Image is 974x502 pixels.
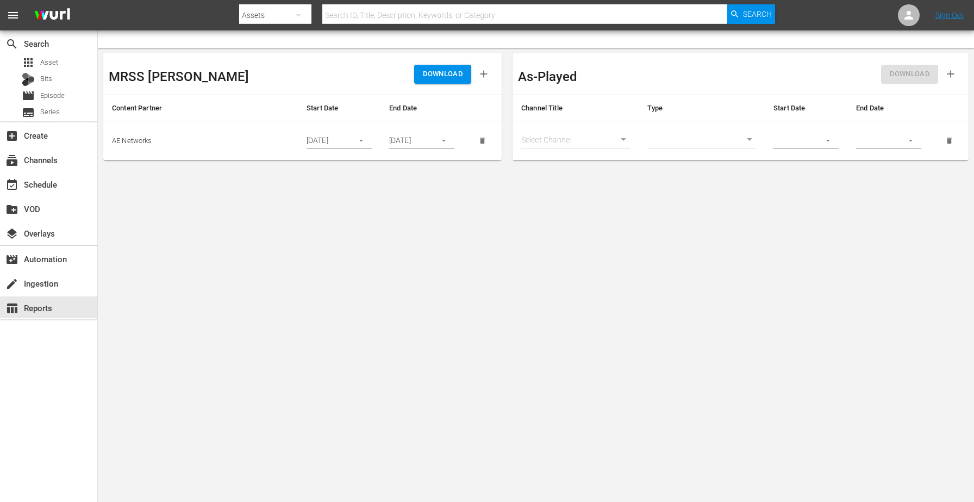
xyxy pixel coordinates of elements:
[40,90,65,101] span: Episode
[5,253,18,266] span: Automation
[414,65,471,84] button: DOWNLOAD
[26,3,78,28] img: ans4CAIJ8jUAAAAAAAAAAAAAAAAAAAAAAAAgQb4GAAAAAAAAAAAAAAAAAAAAAAAAJMjXAAAAAAAAAAAAAAAAAAAAAAAAgAT5G...
[513,95,639,121] th: Channel Title
[765,95,847,121] th: Start Date
[935,11,964,20] a: Sign Out
[109,70,249,84] h3: MRSS [PERSON_NAME]
[40,73,52,84] span: Bits
[939,130,960,151] button: delete
[727,4,775,24] button: Search
[5,227,18,240] span: Overlays
[639,95,765,121] th: Type
[847,95,930,121] th: End Date
[743,4,772,24] span: Search
[22,106,35,119] span: Series
[472,130,493,151] button: delete
[5,302,18,315] span: Reports
[518,70,577,84] h3: As-Played
[5,38,18,51] span: Search
[40,57,58,68] span: Asset
[7,9,20,22] span: menu
[380,95,463,121] th: End Date
[22,56,35,69] span: Asset
[5,154,18,167] span: Channels
[298,95,380,121] th: Start Date
[5,203,18,216] span: VOD
[423,68,463,80] span: DOWNLOAD
[103,95,298,121] th: Content Partner
[40,107,60,117] span: Series
[22,73,35,86] div: Bits
[5,178,18,191] span: Schedule
[521,133,630,149] div: Select Channel
[5,277,18,290] span: Ingestion
[22,89,35,102] span: Episode
[103,121,298,160] td: AE Networks
[5,129,18,142] span: Create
